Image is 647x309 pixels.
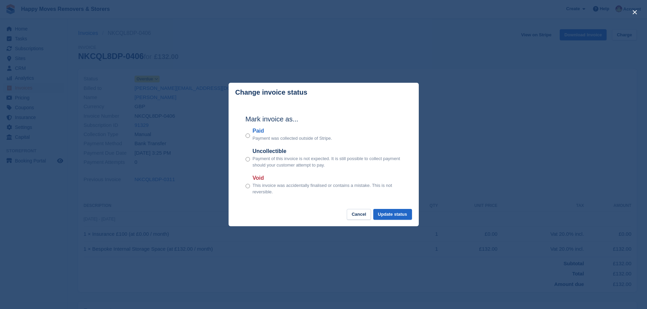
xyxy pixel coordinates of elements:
p: This invoice was accidentally finalised or contains a mistake. This is not reversible. [253,182,402,195]
p: Payment of this invoice is not expected. It is still possible to collect payment should your cust... [253,155,402,169]
p: Change invoice status [235,89,307,96]
label: Paid [253,127,332,135]
p: Payment was collected outside of Stripe. [253,135,332,142]
button: Update status [373,209,412,220]
button: close [629,7,640,18]
h2: Mark invoice as... [246,114,402,124]
button: Cancel [347,209,371,220]
label: Void [253,174,402,182]
label: Uncollectible [253,147,402,155]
